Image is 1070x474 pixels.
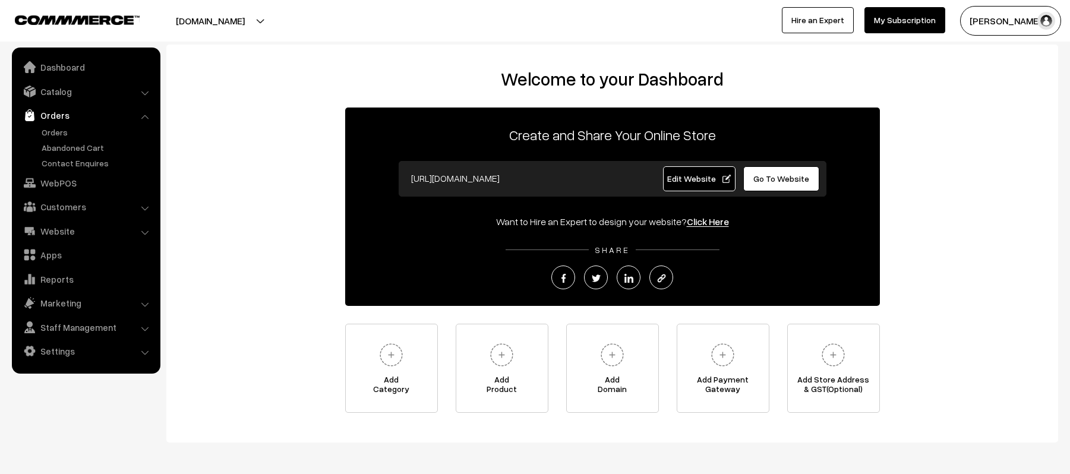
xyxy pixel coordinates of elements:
[345,324,438,413] a: AddCategory
[15,268,156,290] a: Reports
[485,339,518,371] img: plus.svg
[134,6,286,36] button: [DOMAIN_NAME]
[864,7,945,33] a: My Subscription
[596,339,629,371] img: plus.svg
[15,105,156,126] a: Orders
[346,375,437,399] span: Add Category
[782,7,854,33] a: Hire an Expert
[663,166,736,191] a: Edit Website
[456,375,548,399] span: Add Product
[677,324,769,413] a: Add PaymentGateway
[567,375,658,399] span: Add Domain
[39,141,156,154] a: Abandoned Cart
[15,15,140,24] img: COMMMERCE
[706,339,739,371] img: plus.svg
[1037,12,1055,30] img: user
[566,324,659,413] a: AddDomain
[817,339,850,371] img: plus.svg
[345,214,880,229] div: Want to Hire an Expert to design your website?
[39,157,156,169] a: Contact Enquires
[456,324,548,413] a: AddProduct
[743,166,820,191] a: Go To Website
[15,81,156,102] a: Catalog
[15,244,156,266] a: Apps
[687,216,729,227] a: Click Here
[15,340,156,362] a: Settings
[15,292,156,314] a: Marketing
[788,375,879,399] span: Add Store Address & GST(Optional)
[178,68,1046,90] h2: Welcome to your Dashboard
[39,126,156,138] a: Orders
[753,173,809,184] span: Go To Website
[15,172,156,194] a: WebPOS
[375,339,408,371] img: plus.svg
[15,56,156,78] a: Dashboard
[667,173,731,184] span: Edit Website
[15,220,156,242] a: Website
[15,12,119,26] a: COMMMERCE
[589,245,636,255] span: SHARE
[15,317,156,338] a: Staff Management
[787,324,880,413] a: Add Store Address& GST(Optional)
[15,196,156,217] a: Customers
[345,124,880,146] p: Create and Share Your Online Store
[960,6,1061,36] button: [PERSON_NAME]
[677,375,769,399] span: Add Payment Gateway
